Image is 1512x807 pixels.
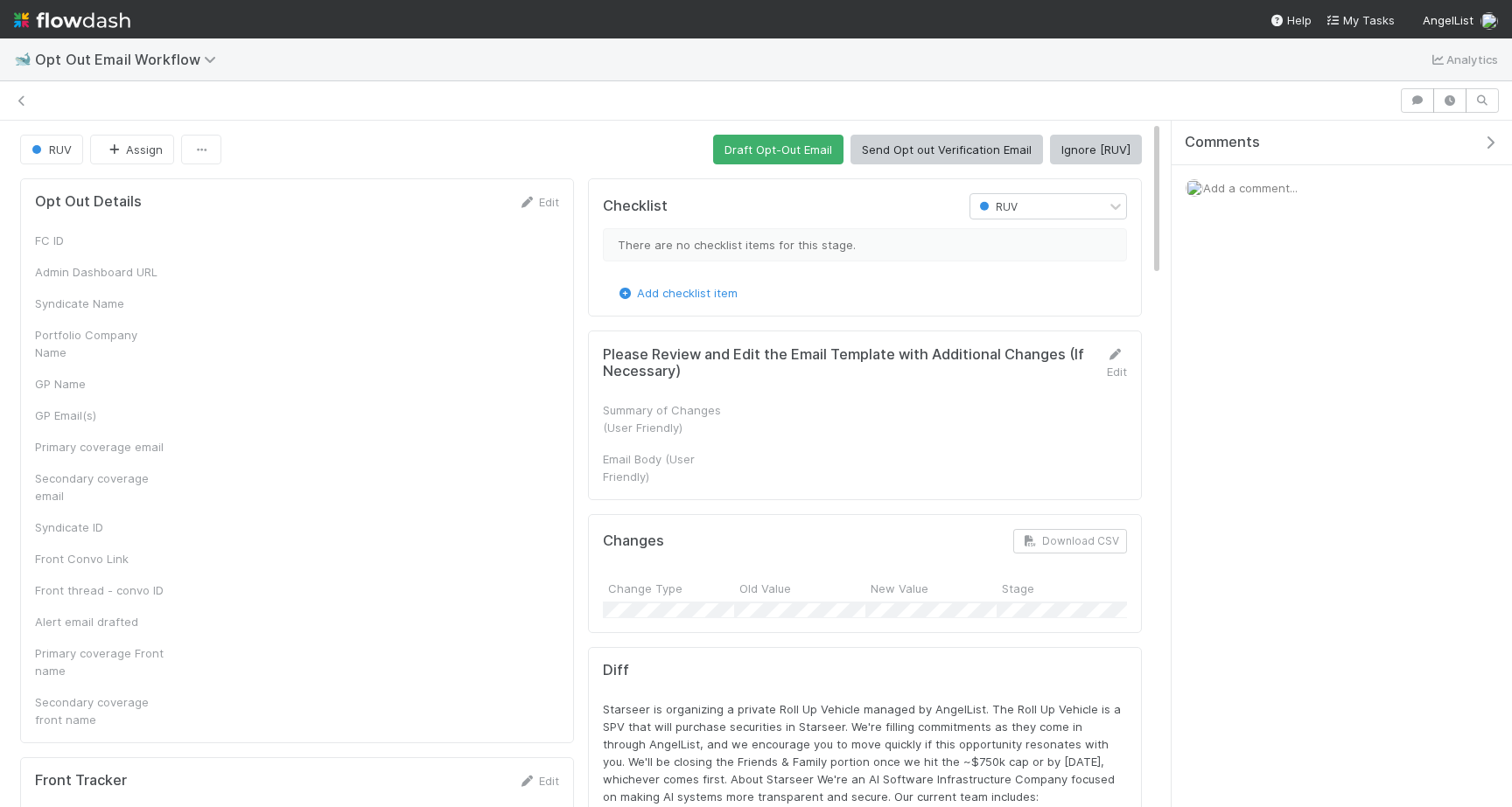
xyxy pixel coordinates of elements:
button: Draft Opt-Out Email [713,135,843,164]
div: Syndicate ID [35,518,166,536]
div: Secondary coverage front name [35,693,166,728]
div: Change Type [603,574,734,602]
div: Email Body (User Friendly) [603,450,734,485]
img: avatar_15e6a745-65a2-4f19-9667-febcb12e2fc8.png [1186,179,1203,197]
span: My Tasks [1326,13,1395,27]
div: There are no checklist items for this stage. [603,228,1127,261]
h5: Diff [603,662,1127,679]
a: Add checklist item [616,286,738,300]
div: Syndicate Name [35,295,166,312]
div: New Value [865,574,997,602]
div: Summary of Changes (User Friendly) [603,401,734,436]
span: RUV [28,143,72,157]
span: RUV [976,200,1018,213]
div: Primary coverage Front name [35,644,166,679]
a: Edit [1106,347,1127,379]
span: Comments [1185,134,1260,151]
div: Primary coverage email [35,438,166,456]
div: Front thread - convo ID [35,581,166,599]
div: Front Convo Link [35,550,166,567]
a: My Tasks [1326,11,1395,29]
a: Analytics [1429,49,1498,70]
a: Edit [518,774,559,788]
div: GP Name [35,375,166,393]
div: Stage [997,574,1128,602]
div: Portfolio Company Name [35,326,166,361]
button: RUV [20,135,83,164]
button: Download CSV [1013,529,1127,553]
div: FC ID [35,232,166,249]
img: logo-inverted-e16ddd16eac7371096b0.svg [14,5,130,35]
div: Alert email drafted [35,613,166,630]
div: Help [1270,11,1312,29]
div: Secondary coverage email [35,470,166,504]
div: Admin Dashboard URL [35,263,166,281]
span: Opt Out Email Workflow [35,51,225,68]
img: avatar_15e6a745-65a2-4f19-9667-febcb12e2fc8.png [1480,12,1498,30]
div: GP Email(s) [35,407,166,424]
h5: Please Review and Edit the Email Template with Additional Changes (If Necessary) [603,346,1091,380]
h5: Front Tracker [35,772,127,790]
div: Old Value [734,574,865,602]
span: 🐋 [14,52,31,66]
button: Assign [90,135,174,164]
button: Send Opt out Verification Email [850,135,1043,164]
span: Add a comment... [1203,181,1298,195]
h5: Opt Out Details [35,193,142,211]
a: Edit [518,195,559,209]
button: Ignore [RUV] [1050,135,1142,164]
span: AngelList [1423,13,1473,27]
h5: Checklist [603,198,668,215]
h5: Changes [603,532,664,550]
